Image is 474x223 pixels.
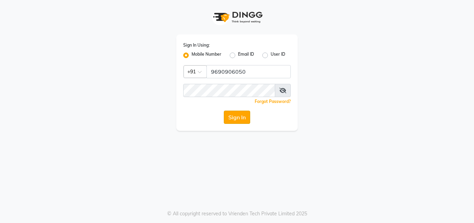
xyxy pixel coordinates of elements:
[255,99,291,104] a: Forgot Password?
[271,51,285,59] label: User ID
[224,111,250,124] button: Sign In
[192,51,221,59] label: Mobile Number
[238,51,254,59] label: Email ID
[183,42,210,48] label: Sign In Using:
[183,84,275,97] input: Username
[206,65,291,78] input: Username
[209,7,265,27] img: logo1.svg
